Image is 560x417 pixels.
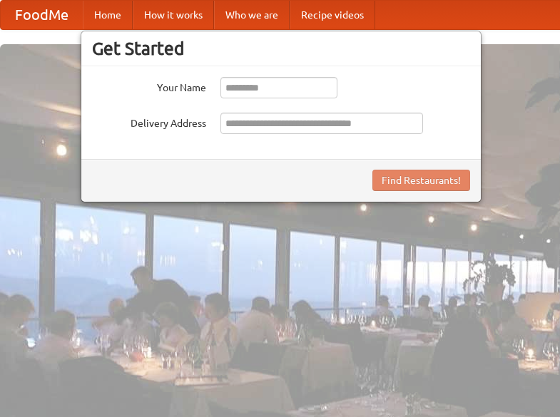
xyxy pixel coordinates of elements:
[290,1,375,29] a: Recipe videos
[214,1,290,29] a: Who we are
[92,38,470,59] h3: Get Started
[92,113,206,130] label: Delivery Address
[1,1,83,29] a: FoodMe
[92,77,206,95] label: Your Name
[133,1,214,29] a: How it works
[83,1,133,29] a: Home
[372,170,470,191] button: Find Restaurants!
